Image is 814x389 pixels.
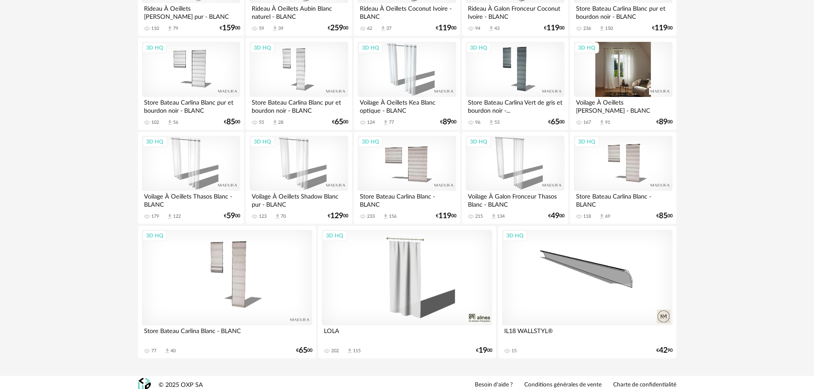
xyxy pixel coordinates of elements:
div: € 00 [436,213,456,219]
div: € 00 [328,213,348,219]
a: 3D HQ Store Bateau Carlina Blanc pur et bourdon noir - BLANC 55 Download icon 28 €6500 [246,38,352,130]
div: 70 [281,214,286,219]
div: 236 [583,26,591,32]
span: 259 [330,25,343,31]
span: Download icon [382,119,389,126]
div: 40 [170,348,176,354]
div: 3D HQ [142,136,167,147]
div: 134 [497,214,505,219]
div: € 00 [476,348,492,354]
div: € 00 [328,25,348,31]
div: € 00 [224,119,240,125]
span: Download icon [274,213,281,219]
span: Download icon [167,25,173,32]
div: 59 [259,26,264,32]
a: 3D HQ Store Bateau Carlina Blanc pur et bourdon noir - BLANC 102 Download icon 56 €8500 [138,38,244,130]
span: Download icon [167,213,173,219]
div: € 00 [544,25,564,31]
div: € 00 [548,119,564,125]
div: 43 [494,26,500,32]
div: Store Bateau Carlina Blanc pur et bourdon noir - BLANC [142,97,240,114]
a: 3D HQ Store Bateau Carlina Blanc - BLANC 118 Download icon 69 €8500 [570,132,676,224]
span: 85 [659,213,667,219]
span: Download icon [382,213,389,219]
div: Store Bateau Carlina Vert de gris et bourdon noir -... [466,97,564,114]
div: 37 [386,26,391,32]
div: 79 [173,26,178,32]
div: Rideau À Oeillets Aubin Blanc naturel - BLANC [250,3,348,20]
span: Download icon [599,213,605,219]
div: Rideau À Oeillets Coconut Ivoire - BLANC [358,3,456,20]
span: 65 [299,348,307,354]
span: 85 [226,119,235,125]
div: € 90 [656,348,673,354]
div: 96 [475,120,480,126]
div: 39 [278,26,283,32]
div: 94 [475,26,480,32]
span: 49 [551,213,559,219]
span: Download icon [491,213,497,219]
div: 55 [259,120,264,126]
div: 3D HQ [250,42,275,53]
span: 159 [222,25,235,31]
span: 89 [443,119,451,125]
span: Download icon [347,348,353,354]
div: 215 [475,214,483,219]
a: 3D HQ Store Bateau Carlina Blanc - BLANC 233 Download icon 156 €11900 [354,132,460,224]
div: € 00 [436,25,456,31]
div: 3D HQ [466,136,491,147]
div: Voilage À Oeillets Thasos Blanc - BLANC [142,191,240,208]
span: 59 [226,213,235,219]
div: Store Bateau Carlina Blanc - BLANC [574,191,672,208]
span: 65 [551,119,559,125]
span: 119 [547,25,559,31]
span: 119 [438,25,451,31]
div: € 00 [548,213,564,219]
div: € 00 [656,213,673,219]
span: 42 [659,348,667,354]
div: Store Bateau Carlina Blanc - BLANC [142,325,312,342]
a: 3D HQ Voilage À Oeillets Kea Blanc optique - BLANC 124 Download icon 77 €8900 [354,38,460,130]
span: Download icon [164,348,170,354]
div: Store Bateau Carlina Blanc pur et bourdon noir - BLANC [574,3,672,20]
span: 89 [659,119,667,125]
a: 3D HQ Store Bateau Carlina Blanc - BLANC 77 Download icon 40 €6500 [138,226,316,358]
a: 3D HQ LOLA 202 Download icon 115 €1900 [318,226,496,358]
div: Store Bateau Carlina Blanc pur et bourdon noir - BLANC [250,97,348,114]
span: Download icon [272,119,278,126]
div: Rideau À Galon Fronceur Coconut Ivoire - BLANC [466,3,564,20]
div: 15 [511,348,517,354]
a: 3D HQ Voilage À Oeillets Thasos Blanc - BLANC 179 Download icon 122 €5900 [138,132,244,224]
div: 102 [151,120,159,126]
div: 123 [259,214,267,219]
div: 115 [353,348,361,354]
span: Download icon [272,25,278,32]
div: € 00 [656,119,673,125]
span: Download icon [599,25,605,32]
div: € 00 [220,25,240,31]
div: 124 [367,120,375,126]
div: 3D HQ [574,42,599,53]
span: 19 [479,348,487,354]
div: Voilage À Galon Fronceur Thasos Blanc - BLANC [466,191,564,208]
a: Besoin d'aide ? [475,381,513,389]
div: € 00 [224,213,240,219]
div: 91 [605,120,610,126]
div: 69 [605,214,610,219]
div: 3D HQ [503,230,527,241]
div: Rideau À Oeillets [PERSON_NAME] pur - BLANC [142,3,240,20]
a: 3D HQ Store Bateau Carlina Vert de gris et bourdon noir -... 96 Download icon 53 €6500 [462,38,568,130]
div: € 00 [440,119,456,125]
div: 202 [331,348,339,354]
div: 77 [151,348,156,354]
div: 179 [151,214,159,219]
div: LOLA [322,325,492,342]
span: Download icon [167,119,173,126]
span: Download icon [380,25,386,32]
a: Conditions générales de vente [524,381,602,389]
div: 62 [367,26,372,32]
div: 122 [173,214,181,219]
div: 110 [151,26,159,32]
div: 167 [583,120,591,126]
span: 129 [330,213,343,219]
